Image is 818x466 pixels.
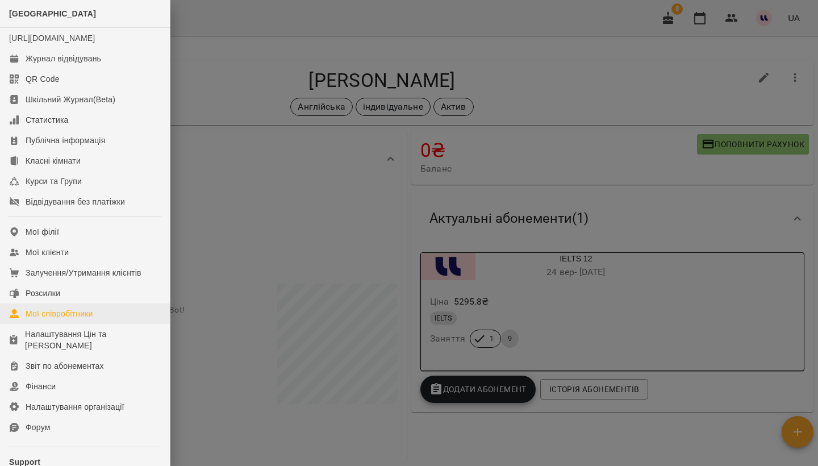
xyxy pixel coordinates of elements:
[26,360,104,372] div: Звіт по абонементах
[26,73,60,85] div: QR Code
[9,9,96,18] span: [GEOGRAPHIC_DATA]
[26,226,59,238] div: Мої філії
[26,135,105,146] div: Публічна інформація
[26,267,141,278] div: Залучення/Утримання клієнтів
[25,328,161,351] div: Налаштування Цін та [PERSON_NAME]
[26,381,56,392] div: Фінанси
[26,308,93,319] div: Мої співробітники
[26,288,60,299] div: Розсилки
[26,53,101,64] div: Журнал відвідувань
[26,155,81,167] div: Класні кімнати
[26,401,124,413] div: Налаштування організації
[26,196,125,207] div: Відвідування без платіжки
[26,422,51,433] div: Форум
[26,247,69,258] div: Мої клієнти
[26,176,82,187] div: Курси та Групи
[26,114,69,126] div: Статистика
[26,94,115,105] div: Шкільний Журнал(Beta)
[9,34,95,43] a: [URL][DOMAIN_NAME]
